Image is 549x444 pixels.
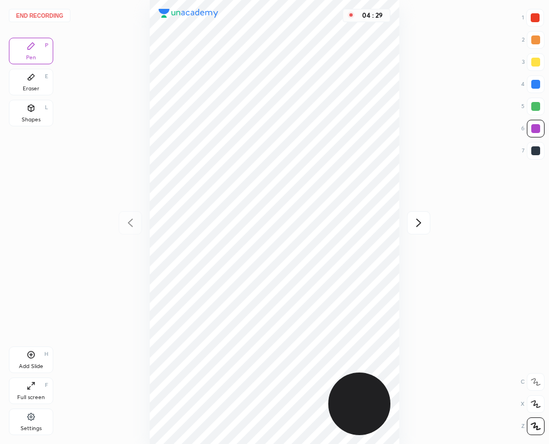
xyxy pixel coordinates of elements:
[521,75,545,93] div: 4
[9,9,70,22] button: End recording
[44,351,48,357] div: H
[521,120,545,137] div: 6
[522,9,544,27] div: 1
[521,395,545,413] div: X
[45,43,48,48] div: P
[159,9,218,18] img: logo.38c385cc.svg
[45,382,48,388] div: F
[522,31,545,49] div: 2
[45,105,48,110] div: L
[522,53,545,71] div: 3
[23,86,39,91] div: Eraser
[19,364,43,369] div: Add Slide
[521,417,545,435] div: Z
[359,12,385,19] div: 04 : 29
[522,142,545,160] div: 7
[521,98,545,115] div: 5
[17,395,45,400] div: Full screen
[21,426,42,431] div: Settings
[26,55,36,60] div: Pen
[521,373,545,391] div: C
[22,117,40,123] div: Shapes
[45,74,48,79] div: E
